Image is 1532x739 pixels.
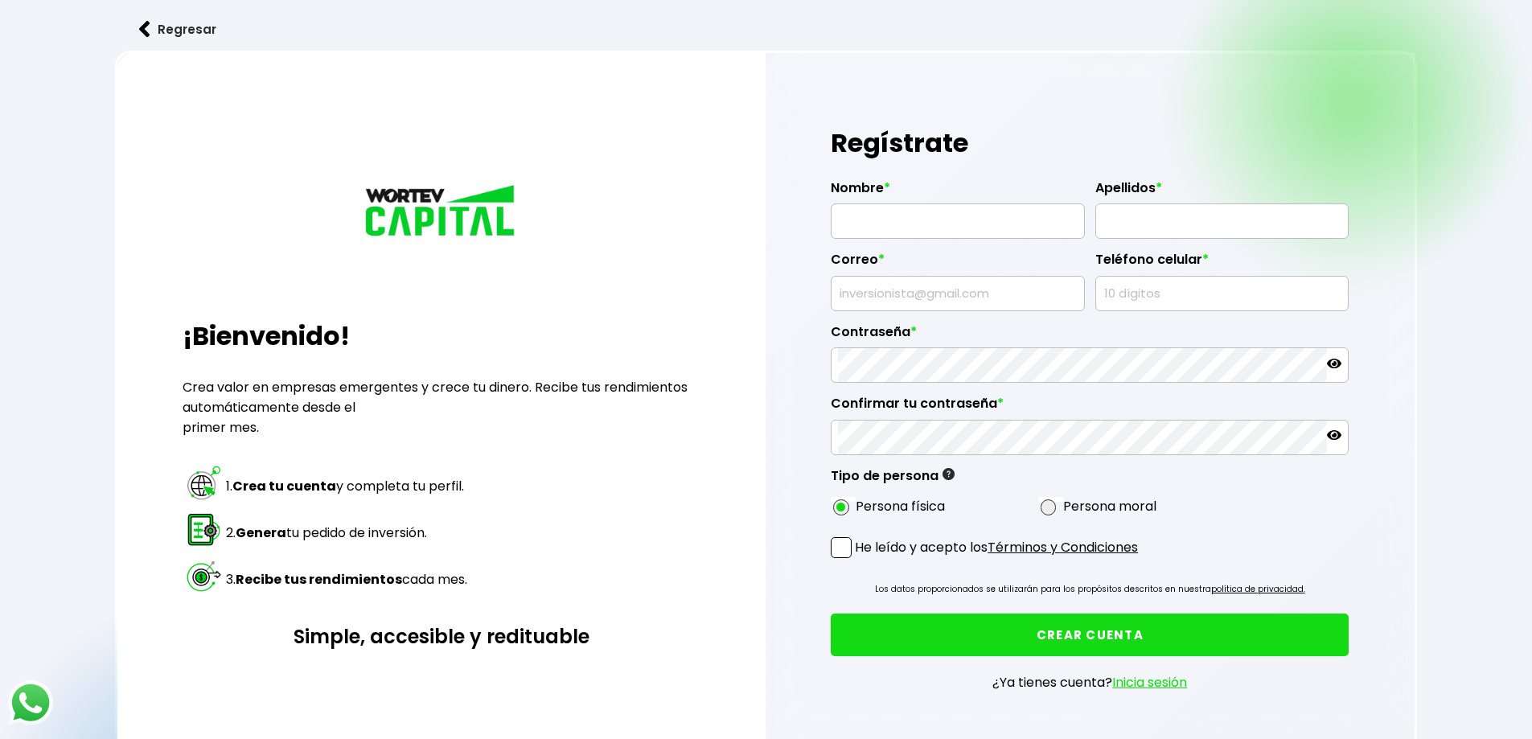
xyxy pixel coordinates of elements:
[236,570,402,589] strong: Recibe tus rendimientos
[232,477,336,495] strong: Crea tu cuenta
[1112,673,1187,692] a: Inicia sesión
[831,252,1085,276] label: Correo
[183,317,700,355] h2: ¡Bienvenido!
[361,183,522,242] img: logo_wortev_capital
[988,538,1138,556] a: Términos y Condiciones
[115,8,1417,51] a: flecha izquierdaRegresar
[856,496,945,516] label: Persona física
[875,581,1305,597] p: Los datos proporcionados se utilizarán para los propósitos descritos en nuestra
[185,511,223,548] img: paso 2
[831,468,955,492] label: Tipo de persona
[838,277,1078,310] input: inversionista@gmail.com
[1095,180,1349,204] label: Apellidos
[831,614,1349,656] button: CREAR CUENTA
[855,537,1138,557] p: He leído y acepto los
[185,464,223,502] img: paso 1
[1211,583,1305,595] a: política de privacidad.
[183,377,700,437] p: Crea valor en empresas emergentes y crece tu dinero. Recibe tus rendimientos automáticamente desd...
[1063,496,1156,516] label: Persona moral
[8,680,53,725] img: logos_whatsapp-icon.242b2217.svg
[1095,252,1349,276] label: Teléfono celular
[183,622,700,651] h3: Simple, accesible y redituable
[225,463,468,508] td: 1. y completa tu perfil.
[225,510,468,555] td: 2. tu pedido de inversión.
[115,8,240,51] button: Regresar
[992,672,1187,692] p: ¿Ya tienes cuenta?
[831,324,1349,348] label: Contraseña
[185,557,223,595] img: paso 3
[1103,277,1342,310] input: 10 dígitos
[139,21,150,38] img: flecha izquierda
[831,396,1349,420] label: Confirmar tu contraseña
[225,556,468,601] td: 3. cada mes.
[236,523,286,542] strong: Genera
[831,180,1085,204] label: Nombre
[831,119,1349,167] h1: Regístrate
[943,468,955,480] img: gfR76cHglkPwleuBLjWdxeZVvX9Wp6JBDmjRYY8JYDQn16A2ICN00zLTgIroGa6qie5tIuWH7V3AapTKqzv+oMZsGfMUqL5JM...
